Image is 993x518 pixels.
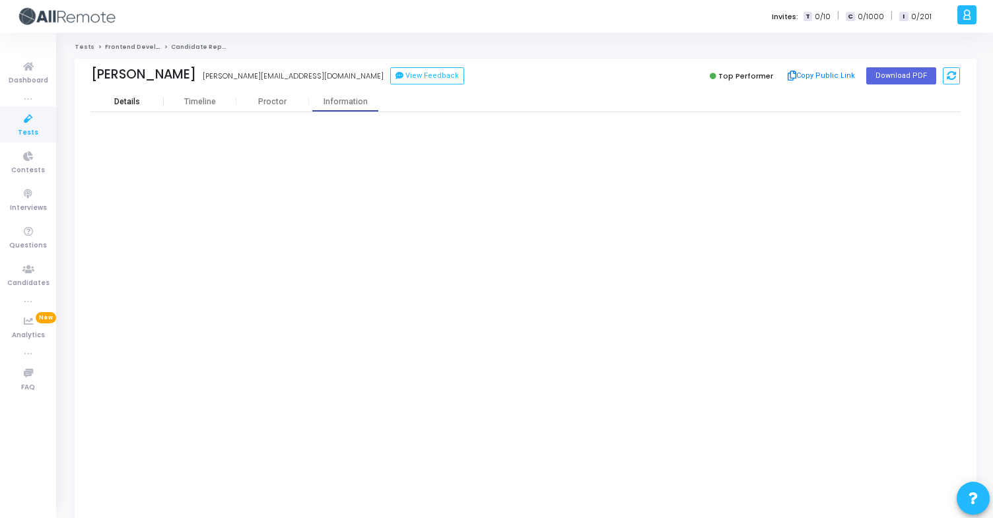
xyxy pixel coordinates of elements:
span: | [837,9,839,23]
button: Download PDF [866,67,936,84]
a: Frontend Developer (L4) [105,43,186,51]
span: Analytics [12,330,45,341]
div: Timeline [184,97,216,107]
span: 0/201 [911,11,932,22]
span: FAQ [21,382,35,393]
span: 0/1000 [858,11,884,22]
button: View Feedback [390,67,464,84]
div: Information [309,97,382,107]
span: T [804,12,812,22]
div: [PERSON_NAME][EMAIL_ADDRESS][DOMAIN_NAME] [203,71,384,82]
span: 0/10 [815,11,831,22]
div: Details [114,97,140,107]
span: Dashboard [9,75,48,86]
nav: breadcrumb [75,43,976,51]
label: Invites: [772,11,798,22]
span: Interviews [10,203,47,214]
span: Top Performer [718,71,773,81]
span: Tests [18,127,38,139]
span: New [36,312,56,323]
span: Candidate Report [171,43,232,51]
button: Copy Public Link [784,66,860,86]
span: Contests [11,165,45,176]
span: C [846,12,854,22]
span: Questions [9,240,47,251]
div: Proctor [236,97,309,107]
div: [PERSON_NAME] [91,67,196,82]
span: I [899,12,908,22]
span: Candidates [7,278,50,289]
a: Tests [75,43,94,51]
span: | [891,9,893,23]
img: logo [17,3,116,30]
